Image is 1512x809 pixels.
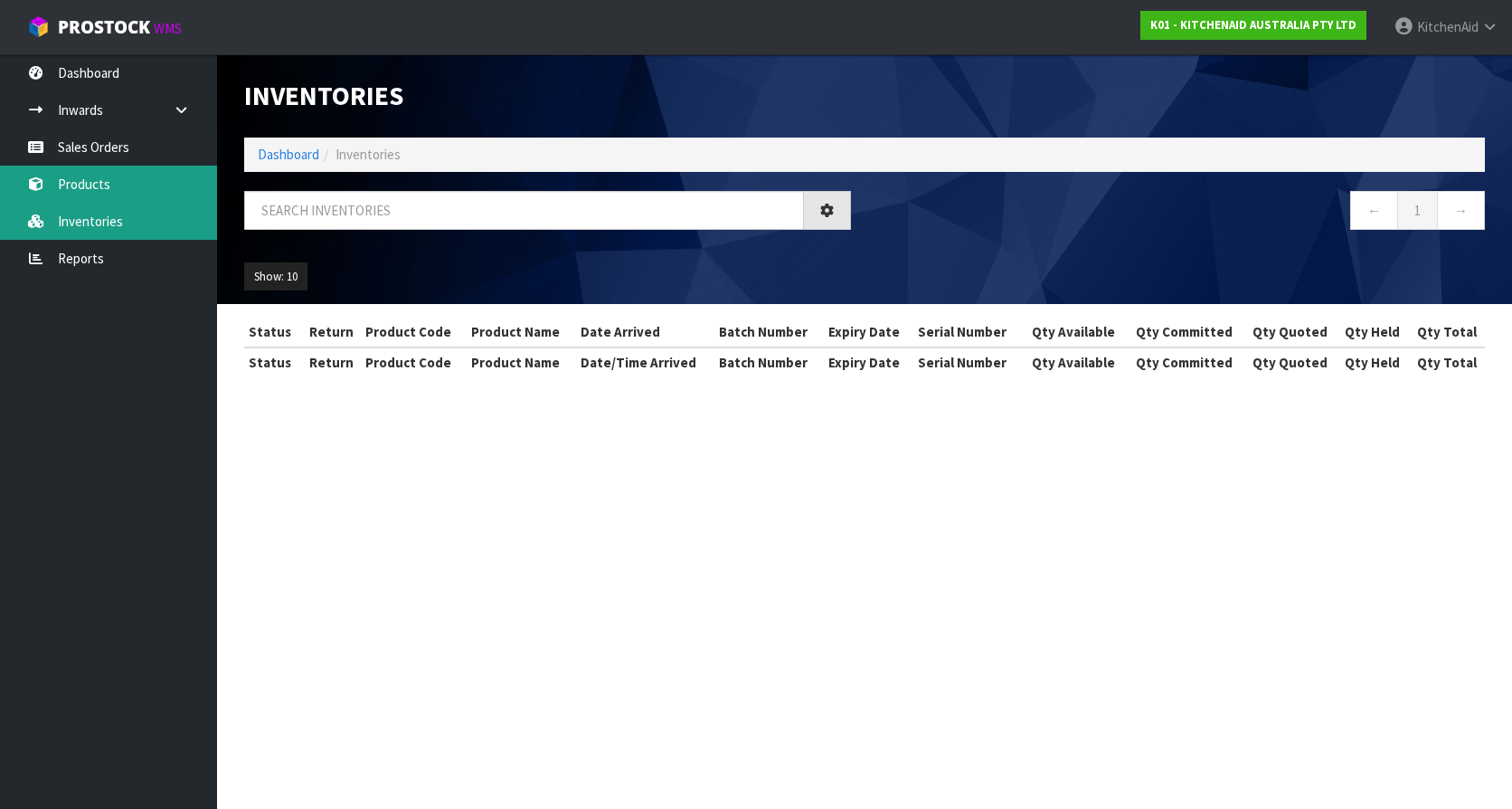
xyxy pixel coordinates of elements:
[714,347,823,376] th: Batch Number
[244,347,302,376] th: Status
[361,318,467,347] th: Product Code
[467,318,575,347] th: Product Name
[913,318,1022,347] th: Serial Number
[913,347,1022,376] th: Serial Number
[302,347,362,376] th: Return
[335,146,401,163] span: Inventories
[244,318,302,347] th: Status
[1350,191,1398,230] a: ←
[244,191,804,230] input: Search inventories
[1397,191,1438,230] a: 1
[467,347,575,376] th: Product Name
[361,347,467,376] th: Product Code
[1022,318,1125,347] th: Qty Available
[1437,191,1485,230] a: →
[824,318,913,347] th: Expiry Date
[1125,347,1243,376] th: Qty Committed
[824,347,913,376] th: Expiry Date
[1408,347,1485,376] th: Qty Total
[154,20,182,37] small: WMS
[27,15,50,38] img: cube-alt.png
[1337,347,1408,376] th: Qty Held
[244,81,851,110] h1: Inventories
[1150,17,1356,33] strong: K01 - KITCHENAID AUSTRALIA PTY LTD
[58,15,150,39] span: ProStock
[1243,347,1337,376] th: Qty Quoted
[1243,318,1337,347] th: Qty Quoted
[302,318,362,347] th: Return
[576,318,715,347] th: Date Arrived
[1337,318,1408,347] th: Qty Held
[258,146,319,163] a: Dashboard
[1125,318,1243,347] th: Qty Committed
[1417,18,1479,35] span: KitchenAid
[576,347,715,376] th: Date/Time Arrived
[714,318,823,347] th: Batch Number
[244,262,307,291] button: Show: 10
[1408,318,1485,347] th: Qty Total
[878,191,1485,235] nav: Page navigation
[1022,347,1125,376] th: Qty Available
